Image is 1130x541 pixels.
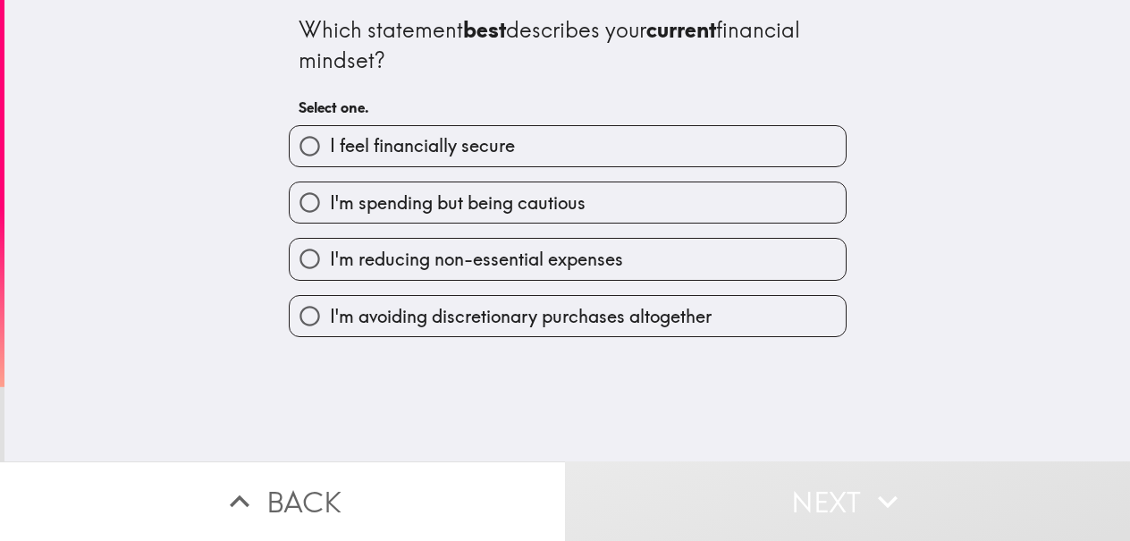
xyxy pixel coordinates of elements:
[290,296,846,336] button: I'm avoiding discretionary purchases altogether
[299,15,837,75] div: Which statement describes your financial mindset?
[565,461,1130,541] button: Next
[290,239,846,279] button: I'm reducing non-essential expenses
[290,182,846,223] button: I'm spending but being cautious
[290,126,846,166] button: I feel financially secure
[299,97,837,117] h6: Select one.
[646,16,716,43] b: current
[330,247,623,272] span: I'm reducing non-essential expenses
[330,133,515,158] span: I feel financially secure
[330,190,586,216] span: I'm spending but being cautious
[330,304,712,329] span: I'm avoiding discretionary purchases altogether
[463,16,506,43] b: best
